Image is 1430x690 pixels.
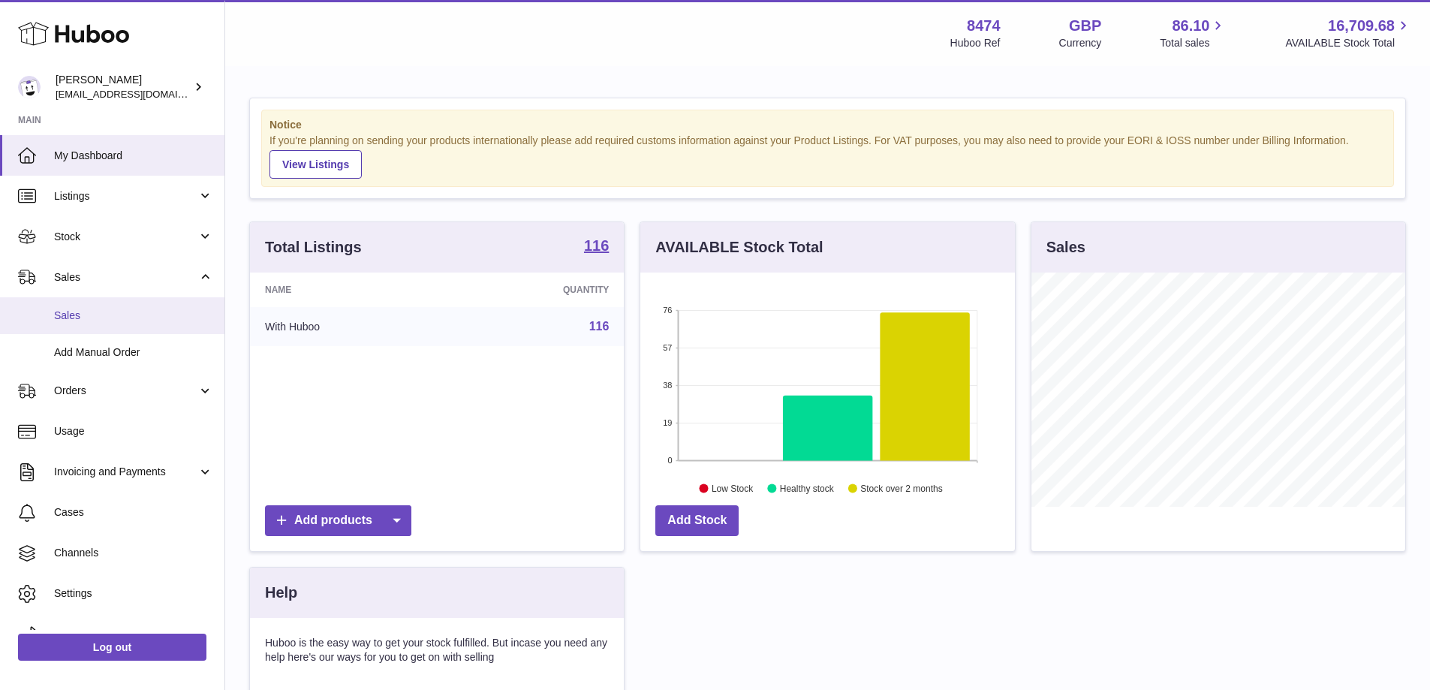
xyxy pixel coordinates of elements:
h3: Total Listings [265,237,362,258]
span: Cases [54,505,213,520]
text: Low Stock [712,483,754,493]
span: Sales [54,309,213,323]
strong: Notice [269,118,1386,132]
strong: 8474 [967,16,1001,36]
span: [EMAIL_ADDRESS][DOMAIN_NAME] [56,88,221,100]
a: View Listings [269,150,362,179]
p: Huboo is the easy way to get your stock fulfilled. But incase you need any help here's our ways f... [265,636,609,664]
a: 116 [589,320,610,333]
a: 86.10 Total sales [1160,16,1227,50]
text: 38 [664,381,673,390]
span: Listings [54,189,197,203]
th: Name [250,273,447,307]
div: If you're planning on sending your products internationally please add required customs informati... [269,134,1386,179]
span: Returns [54,627,213,641]
text: 57 [664,343,673,352]
span: My Dashboard [54,149,213,163]
a: Add products [265,505,411,536]
h3: Help [265,583,297,603]
strong: 116 [584,238,609,253]
span: Channels [54,546,213,560]
span: Sales [54,270,197,285]
span: Stock [54,230,197,244]
text: Healthy stock [780,483,835,493]
strong: GBP [1069,16,1101,36]
text: 76 [664,306,673,315]
text: 0 [668,456,673,465]
span: 86.10 [1172,16,1209,36]
th: Quantity [447,273,624,307]
img: orders@neshealth.com [18,76,41,98]
a: 116 [584,238,609,256]
div: Huboo Ref [950,36,1001,50]
span: Invoicing and Payments [54,465,197,479]
div: [PERSON_NAME] [56,73,191,101]
span: Orders [54,384,197,398]
span: Settings [54,586,213,601]
span: Total sales [1160,36,1227,50]
span: Usage [54,424,213,438]
span: 16,709.68 [1328,16,1395,36]
text: Stock over 2 months [861,483,943,493]
text: 19 [664,418,673,427]
a: Add Stock [655,505,739,536]
h3: Sales [1046,237,1085,258]
div: Currency [1059,36,1102,50]
a: 16,709.68 AVAILABLE Stock Total [1285,16,1412,50]
a: Log out [18,634,206,661]
span: AVAILABLE Stock Total [1285,36,1412,50]
td: With Huboo [250,307,447,346]
h3: AVAILABLE Stock Total [655,237,823,258]
span: Add Manual Order [54,345,213,360]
